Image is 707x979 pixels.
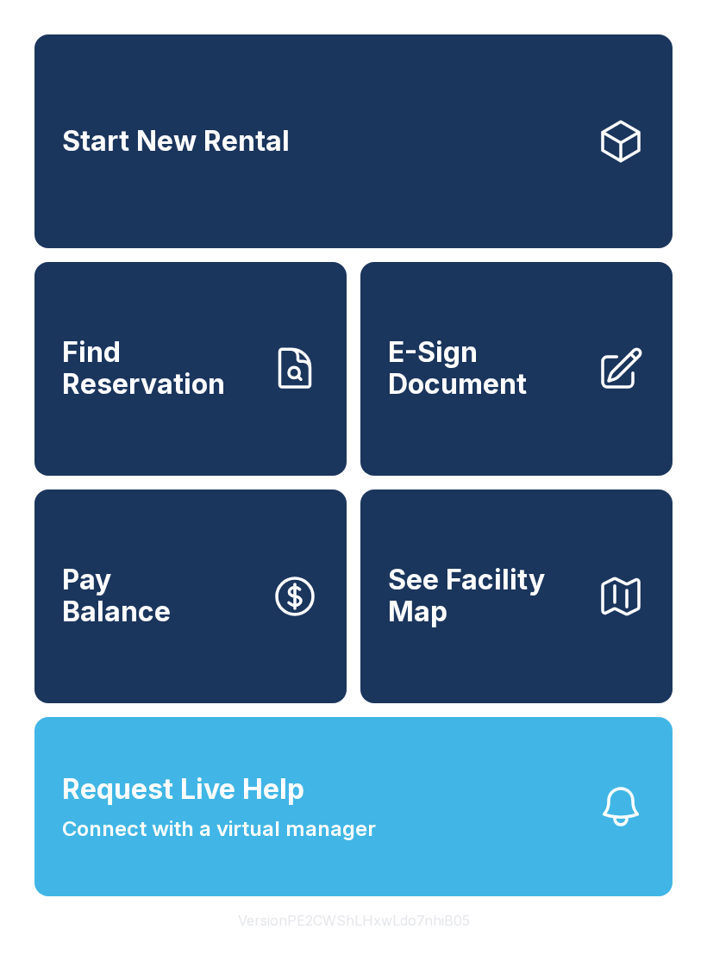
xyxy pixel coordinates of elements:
a: PayBalance [34,489,347,703]
a: Find Reservation [34,262,347,476]
a: Start New Rental [34,34,673,248]
span: Connect with a virtual manager [62,814,376,845]
span: Find Reservation [62,337,257,400]
span: See Facility Map [388,564,583,627]
button: See Facility Map [360,489,673,703]
a: E-Sign Document [360,262,673,476]
span: Request Live Help [62,769,304,810]
span: E-Sign Document [388,337,583,400]
button: VersionPE2CWShLHxwLdo7nhiB05 [224,896,484,945]
span: Pay Balance [62,564,171,627]
span: Start New Rental [62,126,290,158]
button: Request Live HelpConnect with a virtual manager [34,717,673,896]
